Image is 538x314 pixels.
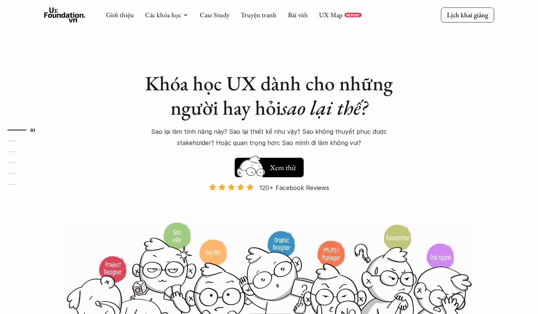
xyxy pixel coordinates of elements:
[319,10,343,19] a: UX Map
[259,182,329,193] p: 120+ Facebook Reviews
[202,183,336,221] a: 120+ Facebook Reviews
[7,126,43,135] a: 01
[288,10,308,19] a: Bài viết
[30,127,36,132] strong: 01
[235,154,304,177] a: Xem thử
[441,7,494,22] a: Lịch khai giảng
[145,10,181,19] a: Các khóa học
[447,10,488,19] p: Lịch khai giảng
[106,10,134,19] a: Giới thiệu
[142,126,397,149] p: Sao lại làm tính năng này? Sao lại thiết kế như vậy? Sao không thuyết phục được stakeholder? Hoặc...
[270,162,296,173] h5: Xem thử
[200,10,229,19] a: Case Study
[281,94,367,121] em: sao lại thế?
[138,71,400,120] h1: Khóa học UX dành cho những người hay hỏi
[241,10,277,19] a: Truyện tranh
[345,13,361,17] a: REPORT
[346,13,360,17] p: REPORT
